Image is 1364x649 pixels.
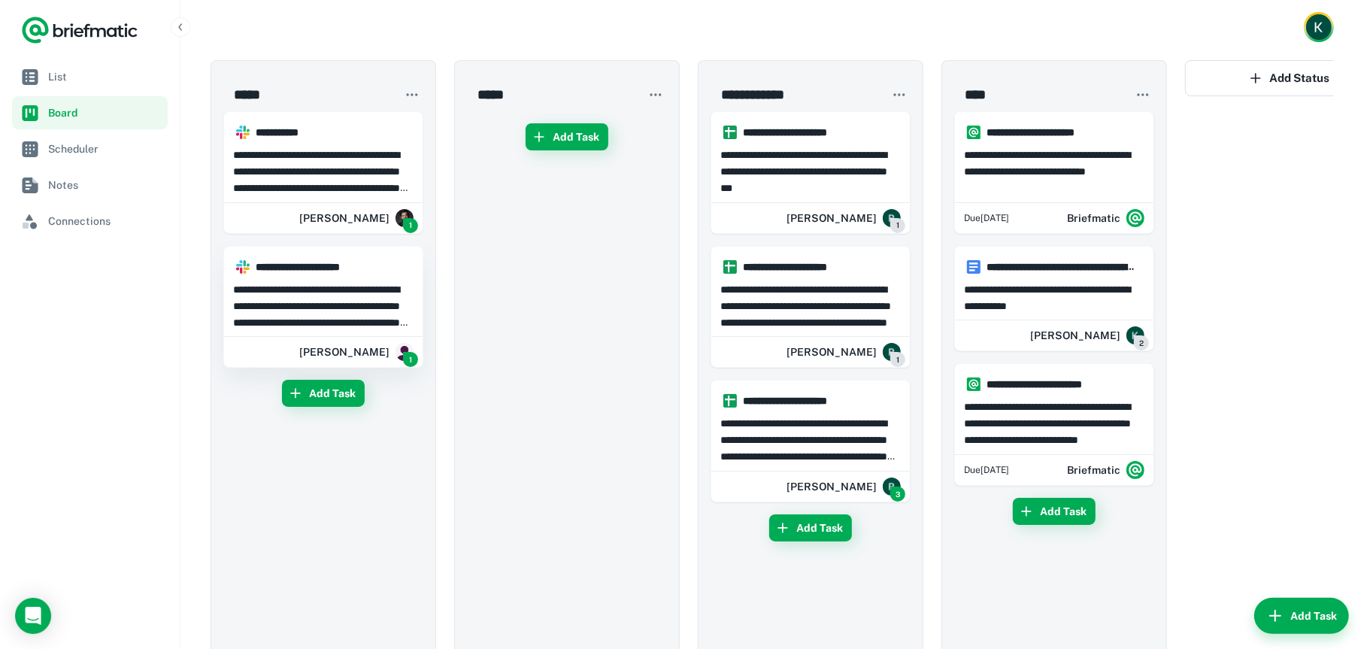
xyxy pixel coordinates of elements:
img: https://app.briefmatic.com/assets/integrations/slack.png [236,126,250,139]
span: 1 [890,218,905,233]
a: Board [12,96,168,129]
h6: Briefmatic [1067,462,1120,478]
img: ACg8ocKgBRm14t6fMO5yae_v--Cm0I2MJ6HNp1tAY-FmNlIbS73fIw=s50-c-k-no [883,343,901,361]
span: Tuesday, 2 Sep [964,463,1009,477]
img: https://app.briefmatic.com/assets/integrations/system.png [967,378,981,391]
img: system.png [1126,461,1144,479]
div: Load Chat [15,598,51,634]
img: https://app.briefmatic.com/assets/integrations/system.png [967,126,981,139]
img: https://app.briefmatic.com/assets/tasktypes/vnd.google-apps.spreadsheet.png [723,394,737,408]
div: https://app.briefmatic.com/assets/tasktypes/vnd.google-apps.spreadsheet.png**** **** **** **** **... [711,111,911,234]
button: Account button [1304,12,1334,42]
img: https://app.briefmatic.com/assets/tasktypes/vnd.google-apps.spreadsheet.png [723,260,737,274]
div: Briefmatic [1067,203,1144,233]
span: 1 [890,352,905,367]
h6: Briefmatic [1067,210,1120,226]
div: Kate Forde [1030,320,1144,350]
span: List [48,68,162,85]
button: Add Task [1254,598,1349,634]
img: https://app.briefmatic.com/assets/tasktypes/vnd.google-apps.spreadsheet.png [723,126,737,139]
a: Connections [12,205,168,238]
div: Ruth Rogers [787,472,901,502]
div: Briefmatic [1067,455,1144,485]
div: https://app.briefmatic.com/assets/tasktypes/vnd.google-apps.spreadsheet.png**** **** **** **** **... [711,246,911,368]
img: system.png [1126,209,1144,227]
button: Add Task [1013,498,1096,525]
img: Kate Forde [1306,14,1332,40]
span: Tuesday, 2 Sep [964,211,1009,225]
h6: [PERSON_NAME] [787,210,877,226]
div: Ruth Rogers [787,337,901,367]
div: https://app.briefmatic.com/assets/tasktypes/vnd.google-apps.spreadsheet.png**** **** **** **** **... [711,380,911,502]
div: Emmanuel K. [299,203,414,233]
img: https://app.briefmatic.com/assets/integrations/slack.png [236,260,250,274]
h6: [PERSON_NAME] [1030,327,1120,344]
span: Scheduler [48,141,162,157]
a: Logo [21,15,138,45]
button: Add Task [526,123,608,150]
h6: [PERSON_NAME] [299,344,389,360]
img: 90b482e75644d8a81a04880a111e49e3.jpg [396,343,414,361]
span: 1 [403,218,418,233]
span: 2 [1134,335,1149,350]
img: https://app.briefmatic.com/assets/tasktypes/vnd.google-apps.document.png [967,260,981,274]
h6: [PERSON_NAME] [299,210,389,226]
h6: [PERSON_NAME] [787,344,877,360]
span: Board [48,105,162,121]
img: ACg8ocKgBRm14t6fMO5yae_v--Cm0I2MJ6HNp1tAY-FmNlIbS73fIw=s50-c-k-no [883,478,901,496]
div: Ana Amaral [299,337,414,367]
span: 3 [890,487,905,502]
button: Add Task [282,380,365,407]
span: Connections [48,213,162,229]
img: 6630166929831_7ae2b8080b040a680503_72.jpg [396,209,414,227]
a: Notes [12,168,168,202]
a: List [12,60,168,93]
div: Ruth Rogers [787,203,901,233]
span: Notes [48,177,162,193]
h6: [PERSON_NAME] [787,478,877,495]
button: Add Task [769,514,852,541]
div: https://app.briefmatic.com/assets/tasktypes/vnd.google-apps.document.png**** **** **** **** **** ... [954,246,1154,352]
span: 1 [403,352,418,367]
a: Scheduler [12,132,168,165]
img: ACg8ocILtdJzZPqH5kQF_XtTGTPkEYF_M7n2QAl7fDlvpikjtlzTWA=s50-c-k-no [1126,326,1144,344]
img: ACg8ocKgBRm14t6fMO5yae_v--Cm0I2MJ6HNp1tAY-FmNlIbS73fIw=s50-c-k-no [883,209,901,227]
